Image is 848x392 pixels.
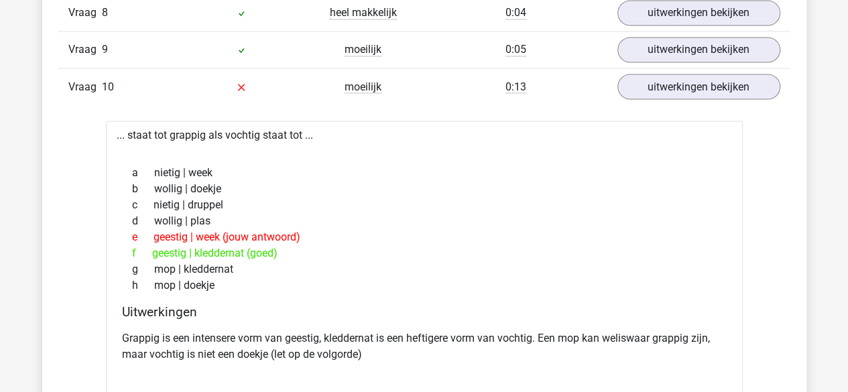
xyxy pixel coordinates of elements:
div: nietig | week [122,164,727,180]
span: 0:04 [505,6,526,19]
span: c [132,196,154,212]
span: 8 [102,6,108,19]
div: nietig | druppel [122,196,727,212]
span: d [132,212,154,228]
span: moeilijk [345,43,381,56]
span: 9 [102,43,108,56]
span: f [132,245,152,261]
span: a [132,164,154,180]
span: heel makkelijk [330,6,397,19]
a: uitwerkingen bekijken [617,74,780,99]
span: Vraag [68,78,102,94]
div: mop | kleddernat [122,261,727,277]
span: Vraag [68,42,102,58]
div: wollig | plas [122,212,727,228]
span: e [132,228,154,245]
span: h [132,277,154,293]
span: Vraag [68,5,102,21]
span: g [132,261,154,277]
span: b [132,180,154,196]
a: uitwerkingen bekijken [617,37,780,62]
div: wollig | doekje [122,180,727,196]
div: mop | doekje [122,277,727,293]
span: 0:05 [505,43,526,56]
span: 10 [102,80,114,92]
h4: Uitwerkingen [122,304,727,319]
p: Grappig is een intensere vorm van geestig, kleddernat is een heftigere vorm van vochtig. Een mop ... [122,330,727,362]
div: geestig | kleddernat (goed) [122,245,727,261]
span: moeilijk [345,80,381,93]
span: 0:13 [505,80,526,93]
div: geestig | week (jouw antwoord) [122,228,727,245]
